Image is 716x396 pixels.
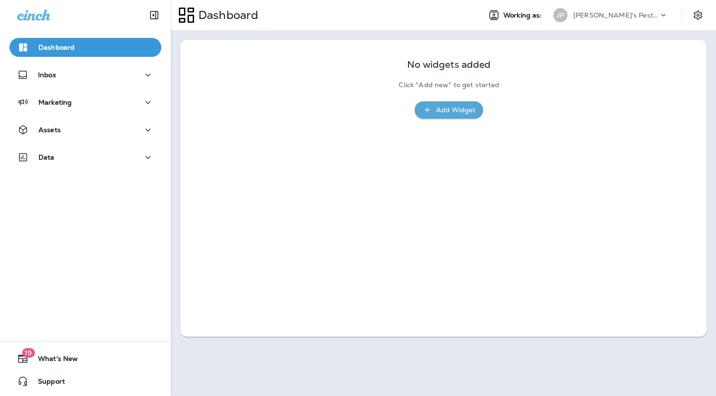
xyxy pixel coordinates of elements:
[399,81,499,89] p: Click "Add new" to get started
[9,38,161,57] button: Dashboard
[9,120,161,139] button: Assets
[9,148,161,167] button: Data
[195,8,258,22] p: Dashboard
[9,372,161,391] button: Support
[38,153,55,161] p: Data
[38,126,61,134] p: Assets
[415,101,483,119] button: Add Widget
[9,349,161,368] button: 19What's New
[689,7,707,24] button: Settings
[503,11,544,19] span: Working as:
[38,99,72,106] p: Marketing
[573,11,659,19] p: [PERSON_NAME]'s Pest Control - [GEOGRAPHIC_DATA]
[9,93,161,112] button: Marketing
[28,355,78,366] span: What's New
[436,104,475,116] div: Add Widget
[28,378,65,389] span: Support
[38,44,74,51] p: Dashboard
[407,61,491,69] p: No widgets added
[22,348,35,358] span: 19
[38,71,56,79] p: Inbox
[553,8,567,22] div: JP
[9,65,161,84] button: Inbox
[141,6,167,25] button: Collapse Sidebar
